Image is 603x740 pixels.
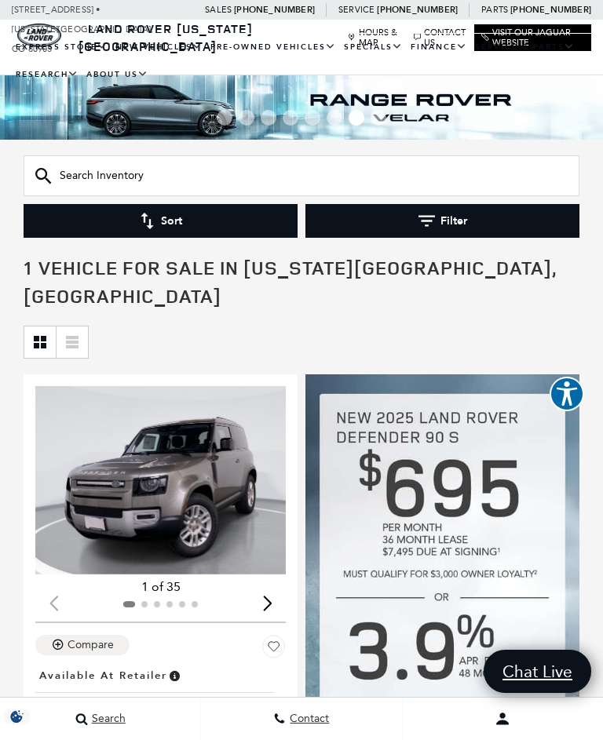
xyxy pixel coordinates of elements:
[24,155,579,196] input: Search Inventory
[12,61,82,89] a: Research
[24,255,557,308] span: 1 Vehicle for Sale in [US_STATE][GEOGRAPHIC_DATA], [GEOGRAPHIC_DATA]
[348,27,405,48] a: Hours & Map
[12,34,591,89] nav: Main Navigation
[12,5,154,54] a: [STREET_ADDRESS] • [US_STATE][GEOGRAPHIC_DATA], CO 80905
[349,110,364,126] span: Go to slide 7
[35,635,130,655] button: Compare Vehicle
[481,27,584,48] a: Visit Our Jaguar Website
[24,326,56,358] a: Grid View
[340,34,407,61] a: Specials
[239,110,254,126] span: Go to slide 2
[484,650,591,693] a: Chat Live
[17,24,61,47] img: Land Rover
[286,713,329,726] span: Contact
[550,377,584,414] aside: Accessibility Help Desk
[17,24,61,47] a: land-rover
[257,586,278,621] div: Next slide
[261,110,276,126] span: Go to slide 3
[377,4,458,16] a: [PHONE_NUMBER]
[234,4,315,16] a: [PHONE_NUMBER]
[206,34,340,61] a: Pre-Owned Vehicles
[12,34,111,61] a: EXPRESS STORE
[88,713,126,726] span: Search
[79,20,253,55] a: Land Rover [US_STATE][GEOGRAPHIC_DATA]
[407,34,471,61] a: Finance
[35,578,286,596] div: 1 of 35
[550,377,584,411] button: Explore your accessibility options
[35,665,286,731] a: Available at RetailerNew 2025Defender 90 S
[35,386,286,574] div: 1 / 2
[111,34,206,61] a: New Vehicles
[167,667,181,684] span: Vehicle is in stock and ready for immediate delivery. Due to demand, availability is subject to c...
[217,110,232,126] span: Go to slide 1
[495,661,580,682] span: Chat Live
[305,110,320,126] span: Go to slide 5
[305,204,579,238] button: Filter
[262,635,286,665] button: Save Vehicle
[24,204,298,238] button: Sort
[327,110,342,126] span: Go to slide 6
[371,110,386,126] span: Go to slide 8
[403,699,603,738] button: Open user profile menu
[414,27,467,48] a: Contact Us
[471,34,579,61] a: Service & Parts
[82,61,152,89] a: About Us
[68,638,114,652] div: Compare
[510,4,591,16] a: [PHONE_NUMBER]
[283,110,298,126] span: Go to slide 4
[39,667,167,684] span: Available at Retailer
[35,386,286,574] img: 2025 LAND ROVER Defender 90 S 1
